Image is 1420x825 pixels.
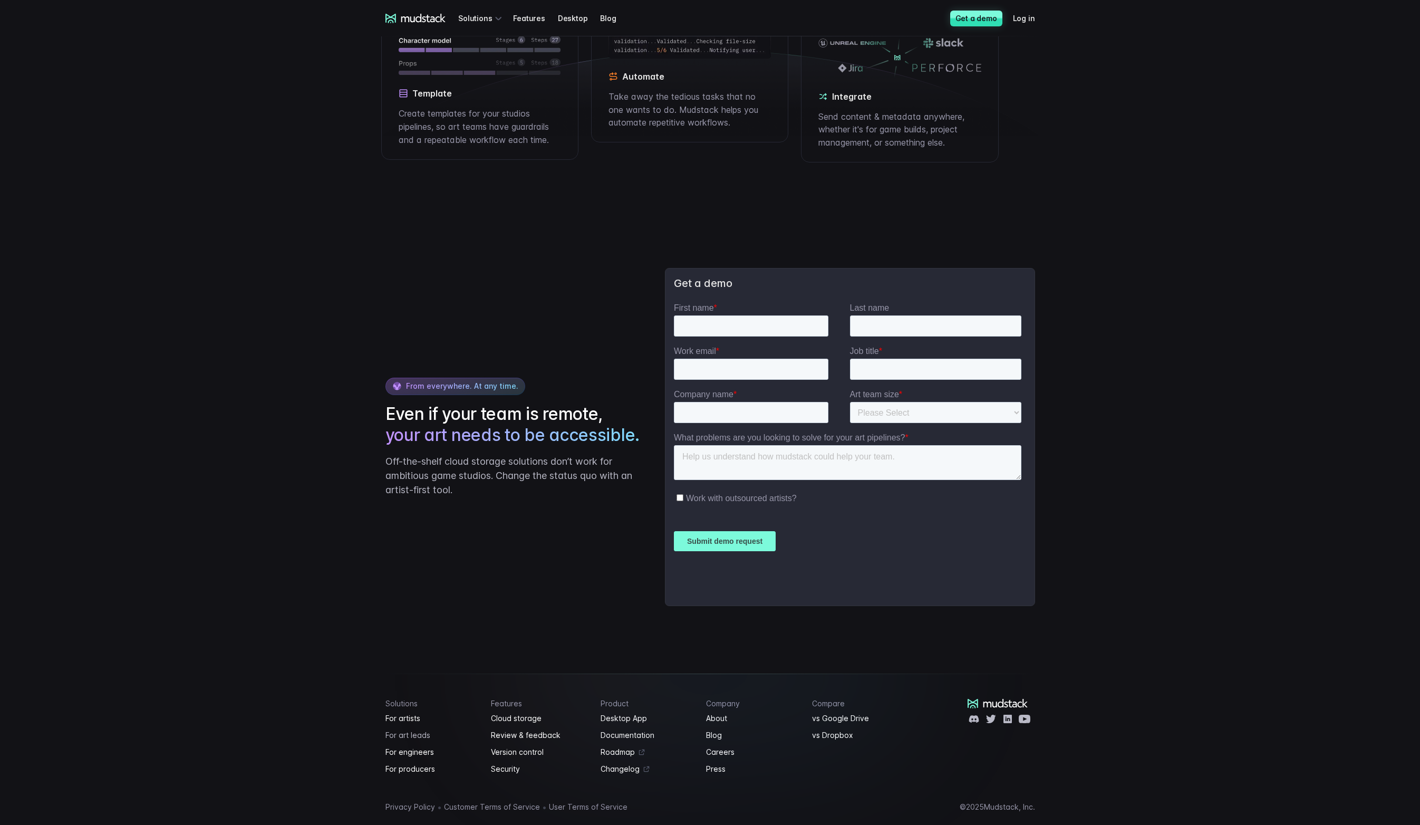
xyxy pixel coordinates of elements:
a: Features [513,8,557,28]
a: For artists [385,712,479,725]
span: your art needs to be accessible. [385,425,640,446]
span: • [542,802,547,812]
div: Solutions [458,8,505,28]
a: Blog [600,8,629,28]
a: Customer Terms of Service [444,801,540,813]
a: User Terms of Service [549,801,627,813]
a: Get a demo [950,11,1002,26]
h4: Integrate [818,91,981,102]
h4: Company [706,699,799,708]
p: Take away the tedious tasks that no one wants to do. Mudstack helps you automate repetitive workf... [608,90,771,129]
a: vs Dropbox [812,729,905,742]
h4: Features [491,699,588,708]
a: Desktop [558,8,601,28]
div: © 2025 Mudstack, Inc. [960,803,1035,811]
a: mudstack logo [385,14,446,23]
p: Send content & metadata anywhere, whether it's for game builds, project management, or something ... [818,110,981,149]
h4: Compare [812,699,905,708]
img: Automate [608,23,771,59]
a: For art leads [385,729,479,742]
a: Version control [491,746,588,759]
span: • [437,802,442,812]
a: Log in [1013,8,1048,28]
h4: Automate [608,71,771,82]
p: Create templates for your studios pipelines, so art teams have guardrails and a repeatable workfl... [399,107,561,146]
a: Press [706,763,799,775]
span: From everywhere. At any time. [406,381,518,390]
iframe: Form 1 [674,303,1026,597]
a: About [706,712,799,725]
h4: Solutions [385,699,479,708]
h4: Template [399,88,561,99]
a: vs Google Drive [812,712,905,725]
a: Desktop App [601,712,694,725]
a: Privacy Policy [385,801,435,813]
a: Cloud storage [491,712,588,725]
p: Off-the-shelf cloud storage solutions don’t work for ambitious game studios. Change the status qu... [385,454,644,497]
a: Security [491,763,588,775]
a: For producers [385,763,479,775]
h2: Even if your team is remote, [385,404,644,446]
a: mudstack logo [968,699,1028,708]
a: Blog [706,729,799,742]
h3: Get a demo [674,277,1026,290]
h4: Product [601,699,694,708]
img: Integrate [818,36,981,79]
a: Documentation [601,729,694,742]
a: Careers [706,746,799,759]
img: Template [399,36,561,75]
a: Roadmap [601,746,694,759]
a: Review & feedback [491,729,588,742]
a: For engineers [385,746,479,759]
a: Changelog [601,763,694,775]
